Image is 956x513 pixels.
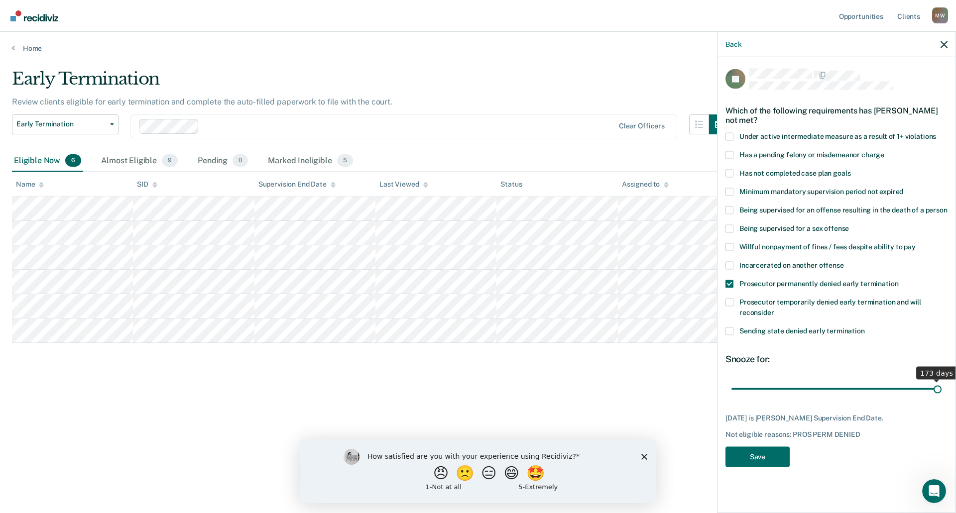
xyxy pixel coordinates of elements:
[300,439,656,503] iframe: Survey by Kim from Recidiviz
[725,98,948,132] div: Which of the following requirements has [PERSON_NAME] not met?
[725,353,948,364] div: Snooze for:
[725,430,948,439] div: Not eligible reasons: PROS PERM DENIED
[739,132,936,140] span: Under active intermediate measure as a result of 1+ violations
[739,187,903,195] span: Minimum mandatory supervision period not expired
[619,122,665,130] div: Clear officers
[65,154,81,167] span: 6
[739,205,948,213] span: Being supervised for an offense resulting in the death of a person
[99,150,180,172] div: Almost Eligible
[922,479,946,503] iframe: Intercom live chat
[16,120,106,128] span: Early Termination
[196,150,250,172] div: Pending
[739,224,849,232] span: Being supervised for a sex offense
[258,180,336,189] div: Supervision End Date
[739,261,844,269] span: Incarcerated on another offense
[725,413,948,422] div: [DATE] is [PERSON_NAME] Supervision End Date.
[739,150,884,158] span: Has a pending felony or misdemeanor charge
[739,242,916,250] span: Willful nonpayment of fines / fees despite ability to pay
[337,154,353,167] span: 5
[10,10,58,21] img: Recidiviz
[725,40,741,48] button: Back
[137,180,157,189] div: SID
[379,180,428,189] div: Last Viewed
[12,69,729,97] div: Early Termination
[266,150,355,172] div: Marked Ineligible
[622,180,669,189] div: Assigned to
[12,150,83,172] div: Eligible Now
[12,44,944,53] a: Home
[162,154,178,167] span: 9
[12,97,392,106] p: Review clients eligible for early termination and complete the auto-filled paperwork to file with...
[739,169,850,177] span: Has not completed case plan goals
[932,7,948,23] div: M W
[500,180,522,189] div: Status
[739,298,921,316] span: Prosecutor temporarily denied early termination and will reconsider
[932,7,948,23] button: Profile dropdown button
[739,279,898,287] span: Prosecutor permanently denied early termination
[725,446,790,467] button: Save
[16,180,44,189] div: Name
[233,154,248,167] span: 0
[739,326,865,334] span: Sending state denied early termination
